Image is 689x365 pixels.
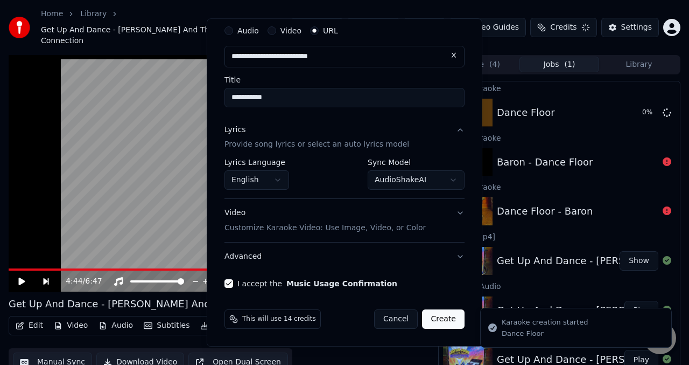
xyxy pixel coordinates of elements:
[224,76,465,84] label: Title
[237,27,259,35] label: Audio
[224,125,245,135] div: Lyrics
[224,159,465,199] div: LyricsProvide song lyrics or select an auto lyrics model
[237,280,397,288] label: I accept the
[224,223,426,234] p: Customize Karaoke Video: Use Image, Video, or Color
[280,27,301,35] label: Video
[422,310,465,329] button: Create
[368,159,465,167] label: Sync Model
[224,116,465,159] button: LyricsProvide song lyrics or select an auto lyrics model
[242,315,316,324] span: This will use 14 credits
[374,310,418,329] button: Cancel
[286,280,397,288] button: I accept the
[224,159,289,167] label: Lyrics Language
[224,199,465,243] button: VideoCustomize Karaoke Video: Use Image, Video, or Color
[224,140,409,150] p: Provide song lyrics or select an auto lyrics model
[323,27,338,35] label: URL
[224,243,465,271] button: Advanced
[224,208,426,234] div: Video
